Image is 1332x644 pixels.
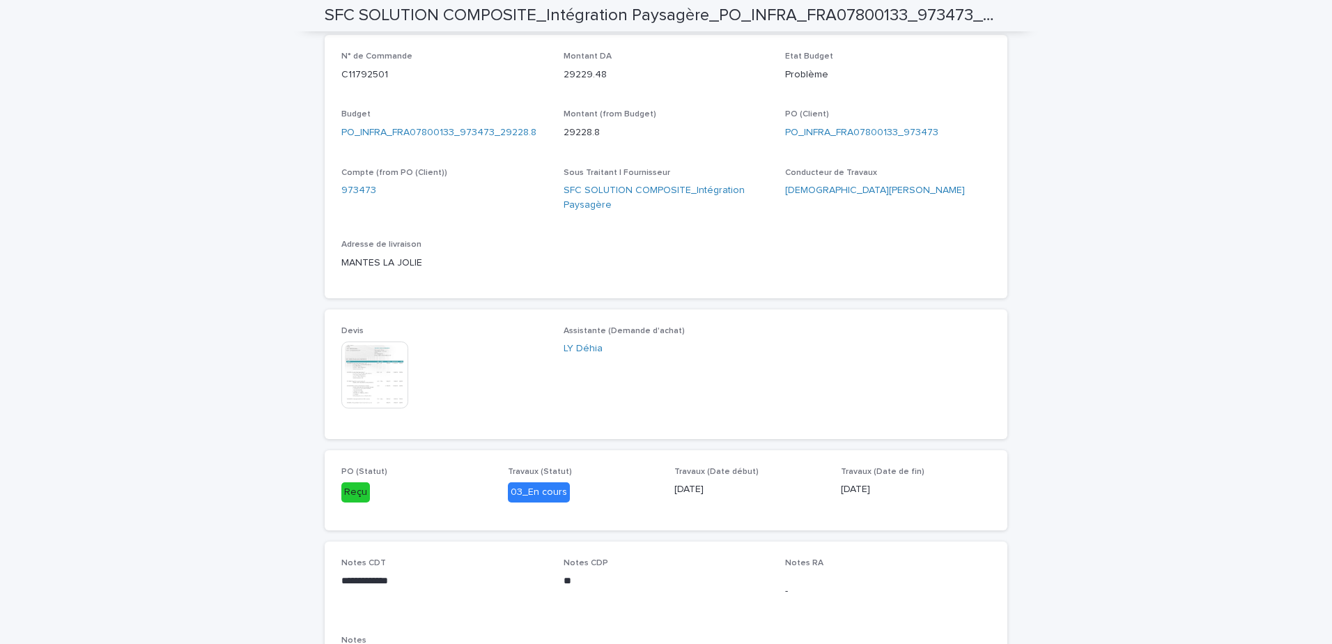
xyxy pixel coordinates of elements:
p: 29228.8 [564,125,769,140]
p: 29229.48 [564,68,769,82]
p: - [785,584,991,599]
span: Etat Budget [785,52,833,61]
span: Conducteur de Travaux [785,169,877,177]
span: Sous Traitant | Fournisseur [564,169,670,177]
span: Adresse de livraison [341,240,421,249]
a: 973473 [341,183,376,198]
div: 03_En cours [508,482,570,503]
span: PO (Statut) [341,468,387,476]
span: Compte (from PO (Client)) [341,169,447,177]
p: [DATE] [674,482,824,497]
span: N° de Commande [341,52,412,61]
span: Devis [341,327,364,335]
a: PO_INFRA_FRA07800133_973473_29228.8 [341,125,536,140]
span: Notes RA [785,559,823,567]
p: MANTES LA JOLIE [341,256,547,270]
span: Travaux (Date de fin) [841,468,924,476]
span: Montant DA [564,52,612,61]
a: [DEMOGRAPHIC_DATA][PERSON_NAME] [785,183,965,198]
span: Notes CDP [564,559,608,567]
div: Reçu [341,482,370,503]
span: PO (Client) [785,110,829,118]
span: Budget [341,110,371,118]
span: Montant (from Budget) [564,110,656,118]
p: C11792501 [341,68,547,82]
span: Assistante (Demande d'achat) [564,327,685,335]
a: PO_INFRA_FRA07800133_973473 [785,125,938,140]
a: LY Déhia [564,342,603,356]
span: Notes CDT [341,559,386,567]
p: Problème [785,68,991,82]
h2: SFC SOLUTION COMPOSITE_Intégration Paysagère_PO_INFRA_FRA07800133_973473_29228.8_29229.48 [325,6,1002,26]
a: SFC SOLUTION COMPOSITE_Intégration Paysagère [564,183,769,213]
span: Travaux (Statut) [508,468,572,476]
p: [DATE] [841,482,991,497]
span: Travaux (Date début) [674,468,759,476]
